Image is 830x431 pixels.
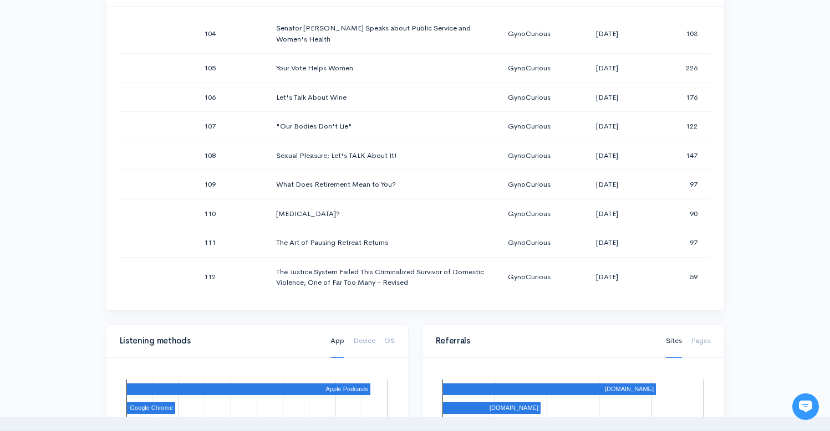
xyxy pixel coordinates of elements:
[567,257,646,297] td: [DATE]
[499,112,567,141] td: GynoCurious
[567,54,646,83] td: [DATE]
[195,257,267,297] td: 112
[646,141,710,170] td: 147
[267,14,499,54] td: Senator [PERSON_NAME] Speaks about Public Service and Women's Health
[195,112,267,141] td: 107
[499,199,567,228] td: GynoCurious
[499,141,567,170] td: GynoCurious
[195,228,267,258] td: 111
[72,153,133,162] span: New conversation
[567,199,646,228] td: [DATE]
[646,257,710,297] td: 59
[646,54,710,83] td: 226
[646,228,710,258] td: 97
[499,170,567,199] td: GynoCurious
[195,83,267,112] td: 106
[195,54,267,83] td: 105
[17,147,205,169] button: New conversation
[195,170,267,199] td: 109
[499,14,567,54] td: GynoCurious
[120,336,317,346] h4: Listening methods
[353,324,375,358] a: Device
[195,141,267,170] td: 108
[267,228,499,258] td: The Art of Pausing Retreat Returns
[267,170,499,199] td: What Does Retirement Mean to You?
[32,208,198,230] input: Search articles
[792,393,819,420] iframe: gist-messenger-bubble-iframe
[646,199,710,228] td: 90
[499,228,567,258] td: GynoCurious
[567,14,646,54] td: [DATE]
[567,112,646,141] td: [DATE]
[499,54,567,83] td: GynoCurious
[195,199,267,228] td: 110
[489,404,538,411] text: [DOMAIN_NAME]
[195,14,267,54] td: 104
[436,336,653,346] h4: Referrals
[567,228,646,258] td: [DATE]
[604,386,653,392] text: [DOMAIN_NAME]
[646,112,710,141] td: 122
[17,74,205,127] h2: Just let us know if you need anything and we'll be happy to help! 🙂
[267,112,499,141] td: "Our Bodies Don't Lie"
[17,54,205,71] h1: Hi 👋
[330,324,344,358] a: App
[325,386,368,392] text: Apple Podcasts
[15,190,207,203] p: Find an answer quickly
[267,83,499,112] td: Let's Talk About Wine
[691,324,711,358] a: Pages
[646,170,710,199] td: 97
[267,199,499,228] td: [MEDICAL_DATA]?
[499,257,567,297] td: GynoCurious
[267,54,499,83] td: Your Vote Helps Women
[499,83,567,112] td: GynoCurious
[130,404,173,411] text: Google Chrome
[384,324,395,358] a: OS
[567,83,646,112] td: [DATE]
[646,14,710,54] td: 103
[666,324,682,358] a: Sites
[267,141,499,170] td: Sexual Pleasure; Let's TALK About It!
[567,170,646,199] td: [DATE]
[567,141,646,170] td: [DATE]
[646,83,710,112] td: 176
[267,257,499,297] td: The Justice System Failed This Criminalized Survivor of Domestic Violence; One of Far Too Many - ...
